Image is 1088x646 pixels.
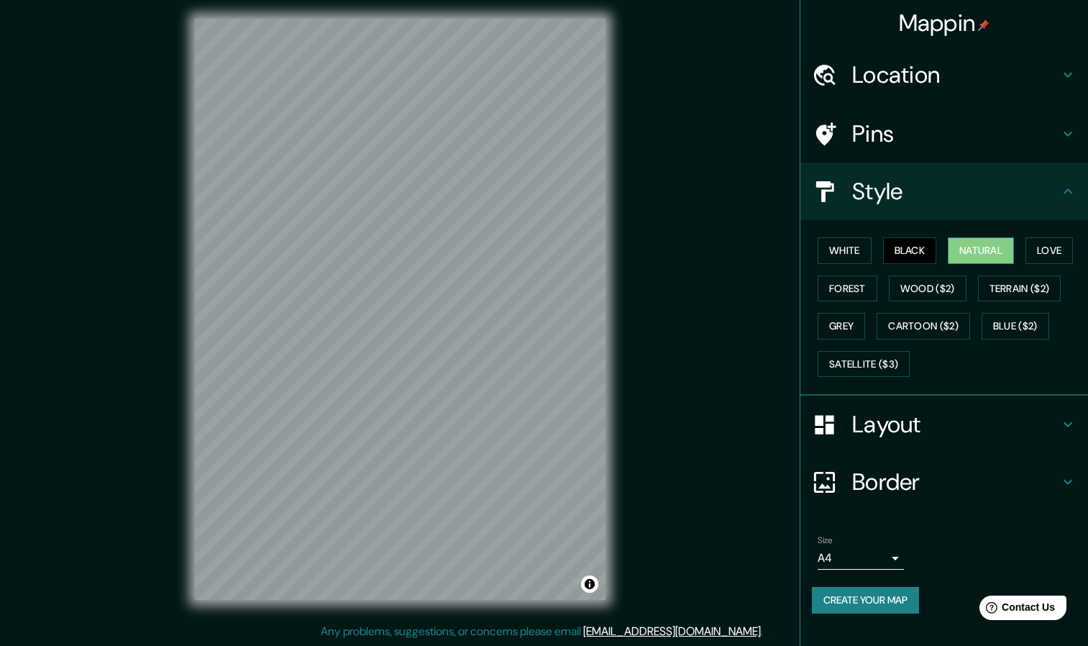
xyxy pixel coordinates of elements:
[765,623,768,640] div: .
[978,19,989,31] img: pin-icon.png
[978,276,1061,302] button: Terrain ($2)
[852,410,1059,439] h4: Layout
[195,19,605,600] canvas: Map
[800,453,1088,511] div: Border
[1025,237,1073,264] button: Love
[852,60,1059,89] h4: Location
[818,351,910,378] button: Satellite ($3)
[982,313,1049,340] button: Blue ($2)
[581,576,598,593] button: Toggle attribution
[763,623,765,640] div: .
[948,237,1014,264] button: Natural
[800,46,1088,104] div: Location
[960,590,1072,630] iframe: Help widget launcher
[818,313,865,340] button: Grey
[321,623,763,640] p: Any problems, suggestions, or concerns please email .
[899,9,990,37] h4: Mappin
[818,276,877,302] button: Forest
[852,468,1059,496] h4: Border
[818,237,872,264] button: White
[877,313,970,340] button: Cartoon ($2)
[800,163,1088,220] div: Style
[883,237,937,264] button: Black
[852,119,1059,148] h4: Pins
[852,177,1059,206] h4: Style
[800,396,1088,453] div: Layout
[800,105,1088,163] div: Pins
[812,587,919,614] button: Create your map
[889,276,966,302] button: Wood ($2)
[818,547,904,570] div: A4
[818,534,833,547] label: Size
[583,624,761,639] a: [EMAIL_ADDRESS][DOMAIN_NAME]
